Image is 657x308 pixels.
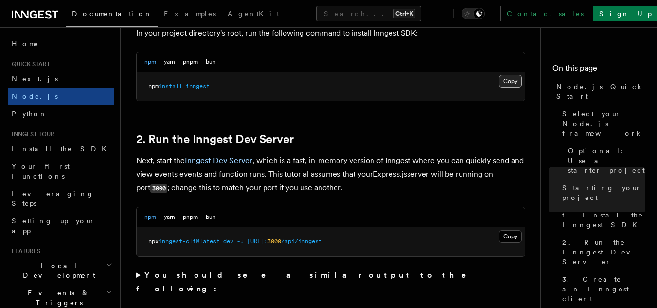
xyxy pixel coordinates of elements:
[12,163,70,180] span: Your first Functions
[12,190,94,207] span: Leveraging Steps
[499,230,522,243] button: Copy
[12,75,58,83] span: Next.js
[148,83,159,90] span: npm
[558,179,645,206] a: Starting your project
[8,70,114,88] a: Next.js
[8,247,40,255] span: Features
[562,183,645,202] span: Starting your project
[8,212,114,239] a: Setting up your app
[552,62,645,78] h4: On this page
[186,83,210,90] span: inngest
[499,75,522,88] button: Copy
[136,154,525,195] p: Next, start the , which is a fast, in-memory version of Inngest where you can quickly send and vi...
[247,238,267,245] span: [URL]:
[558,271,645,308] a: 3. Create an Inngest client
[164,10,216,18] span: Examples
[164,52,175,72] button: yarn
[500,6,589,21] a: Contact sales
[12,145,112,153] span: Install the SDK
[150,184,167,193] code: 3000
[144,52,156,72] button: npm
[159,238,220,245] span: inngest-cli@latest
[72,10,152,18] span: Documentation
[148,238,159,245] span: npx
[228,10,279,18] span: AgentKit
[206,52,216,72] button: bun
[281,238,322,245] span: /api/inngest
[237,238,244,245] span: -u
[558,234,645,271] a: 2. Run the Inngest Dev Server
[223,238,233,245] span: dev
[206,207,216,227] button: bun
[136,132,294,146] a: 2. Run the Inngest Dev Server
[144,207,156,227] button: npm
[8,130,54,138] span: Inngest tour
[12,92,58,100] span: Node.js
[562,109,645,138] span: Select your Node.js framework
[185,156,252,165] a: Inngest Dev Server
[8,105,114,123] a: Python
[222,3,285,26] a: AgentKit
[8,140,114,158] a: Install the SDK
[12,39,39,49] span: Home
[136,271,480,293] strong: You should see a similar output to the following:
[8,60,50,68] span: Quick start
[462,8,485,19] button: Toggle dark mode
[568,146,645,175] span: Optional: Use a starter project
[183,52,198,72] button: pnpm
[183,207,198,227] button: pnpm
[562,274,645,304] span: 3. Create an Inngest client
[267,238,281,245] span: 3000
[8,88,114,105] a: Node.js
[562,210,645,230] span: 1. Install the Inngest SDK
[136,269,525,296] summary: You should see a similar output to the following:
[159,83,182,90] span: install
[164,207,175,227] button: yarn
[8,257,114,284] button: Local Development
[564,142,645,179] a: Optional: Use a starter project
[558,105,645,142] a: Select your Node.js framework
[8,35,114,53] a: Home
[552,78,645,105] a: Node.js Quick Start
[12,217,95,235] span: Setting up your app
[562,237,645,267] span: 2. Run the Inngest Dev Server
[12,110,47,118] span: Python
[158,3,222,26] a: Examples
[8,158,114,185] a: Your first Functions
[558,206,645,234] a: 1. Install the Inngest SDK
[393,9,415,18] kbd: Ctrl+K
[66,3,158,27] a: Documentation
[136,26,525,40] p: In your project directory's root, run the following command to install Inngest SDK:
[556,82,645,101] span: Node.js Quick Start
[8,288,106,308] span: Events & Triggers
[8,261,106,280] span: Local Development
[8,185,114,212] a: Leveraging Steps
[316,6,421,21] button: Search...Ctrl+K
